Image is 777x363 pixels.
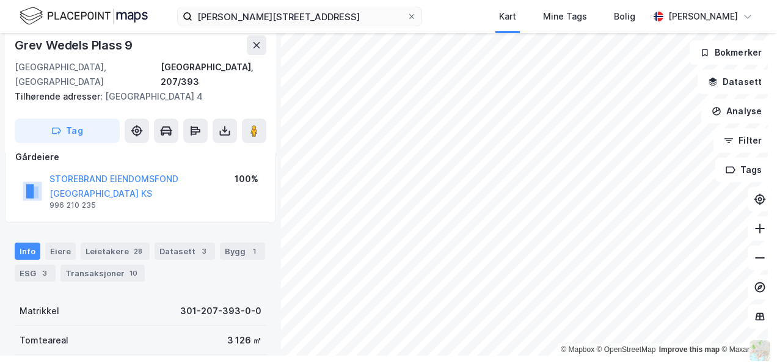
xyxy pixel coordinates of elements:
[127,267,140,279] div: 10
[49,200,96,210] div: 996 210 235
[690,40,772,65] button: Bokmerker
[15,60,161,89] div: [GEOGRAPHIC_DATA], [GEOGRAPHIC_DATA]
[20,333,68,348] div: Tomteareal
[15,119,120,143] button: Tag
[81,243,150,260] div: Leietakere
[614,9,635,24] div: Bolig
[15,89,257,104] div: [GEOGRAPHIC_DATA] 4
[15,243,40,260] div: Info
[499,9,516,24] div: Kart
[131,245,145,257] div: 28
[597,345,656,354] a: OpenStreetMap
[668,9,738,24] div: [PERSON_NAME]
[38,267,51,279] div: 3
[192,7,407,26] input: Søk på adresse, matrikkel, gårdeiere, leietakere eller personer
[715,158,772,182] button: Tags
[60,265,145,282] div: Transaksjoner
[716,304,777,363] iframe: Chat Widget
[248,245,260,257] div: 1
[15,35,135,55] div: Grev Wedels Plass 9
[198,245,210,257] div: 3
[698,70,772,94] button: Datasett
[15,265,56,282] div: ESG
[561,345,594,354] a: Mapbox
[227,333,261,348] div: 3 126 ㎡
[235,172,258,186] div: 100%
[20,5,148,27] img: logo.f888ab2527a4732fd821a326f86c7f29.svg
[659,345,720,354] a: Improve this map
[180,304,261,318] div: 301-207-393-0-0
[20,304,59,318] div: Matrikkel
[45,243,76,260] div: Eiere
[15,91,105,101] span: Tilhørende adresser:
[155,243,215,260] div: Datasett
[713,128,772,153] button: Filter
[15,150,266,164] div: Gårdeiere
[161,60,266,89] div: [GEOGRAPHIC_DATA], 207/393
[220,243,265,260] div: Bygg
[701,99,772,123] button: Analyse
[543,9,587,24] div: Mine Tags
